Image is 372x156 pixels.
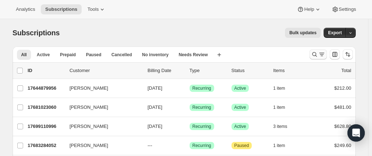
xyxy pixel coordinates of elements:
[234,143,249,148] span: Paused
[28,104,64,111] p: 17681023060
[232,67,268,74] p: Status
[193,85,211,91] span: Recurring
[213,50,225,60] button: Create new view
[193,124,211,129] span: Recurring
[343,49,353,59] button: Sort the results
[179,52,208,58] span: Needs Review
[285,28,321,38] button: Bulk updates
[341,67,351,74] p: Total
[28,67,351,74] div: IDCustomerBilling DateTypeStatusItemsTotal
[310,49,327,59] button: Search and filter results
[273,121,295,132] button: 3 items
[28,141,351,151] div: 17683284052[PERSON_NAME]---SuccessRecurringAttentionPaused1 item$249.60
[70,85,108,92] span: [PERSON_NAME]
[16,6,35,12] span: Analytics
[28,85,64,92] p: 17644879956
[65,121,138,132] button: [PERSON_NAME]
[83,4,110,14] button: Tools
[330,49,340,59] button: Customize table column order and visibility
[273,104,285,110] span: 1 item
[148,143,152,148] span: ---
[273,85,285,91] span: 1 item
[148,67,184,74] p: Billing Date
[28,142,64,149] p: 17683284052
[28,102,351,112] div: 17681023060[PERSON_NAME][DATE]SuccessRecurringSuccessActive1 item$481.00
[60,52,76,58] span: Prepaid
[339,6,356,12] span: Settings
[273,141,293,151] button: 1 item
[234,85,246,91] span: Active
[13,29,60,37] span: Subscriptions
[70,142,108,149] span: [PERSON_NAME]
[70,67,142,74] p: Customer
[112,52,132,58] span: Cancelled
[193,104,211,110] span: Recurring
[347,124,365,142] div: Open Intercom Messenger
[273,143,285,148] span: 1 item
[28,123,64,130] p: 17699110996
[273,124,287,129] span: 3 items
[148,124,163,129] span: [DATE]
[273,83,293,93] button: 1 item
[289,30,316,36] span: Bulk updates
[87,6,99,12] span: Tools
[21,52,27,58] span: All
[293,4,325,14] button: Help
[12,4,39,14] button: Analytics
[273,102,293,112] button: 1 item
[65,140,138,151] button: [PERSON_NAME]
[148,85,163,91] span: [DATE]
[334,104,351,110] span: $481.00
[70,123,108,130] span: [PERSON_NAME]
[273,67,310,74] div: Items
[37,52,50,58] span: Active
[148,104,163,110] span: [DATE]
[28,121,351,132] div: 17699110996[PERSON_NAME][DATE]SuccessRecurringSuccessActive3 items$628.80
[334,85,351,91] span: $212.00
[334,143,351,148] span: $249.60
[142,52,168,58] span: No inventory
[334,124,351,129] span: $628.80
[190,67,226,74] div: Type
[65,83,138,94] button: [PERSON_NAME]
[304,6,314,12] span: Help
[327,4,360,14] button: Settings
[70,104,108,111] span: [PERSON_NAME]
[193,143,211,148] span: Recurring
[328,30,342,36] span: Export
[86,52,101,58] span: Paused
[28,83,351,93] div: 17644879956[PERSON_NAME][DATE]SuccessRecurringSuccessActive1 item$212.00
[28,67,64,74] p: ID
[234,124,246,129] span: Active
[45,6,77,12] span: Subscriptions
[324,28,346,38] button: Export
[65,102,138,113] button: [PERSON_NAME]
[234,104,246,110] span: Active
[41,4,82,14] button: Subscriptions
